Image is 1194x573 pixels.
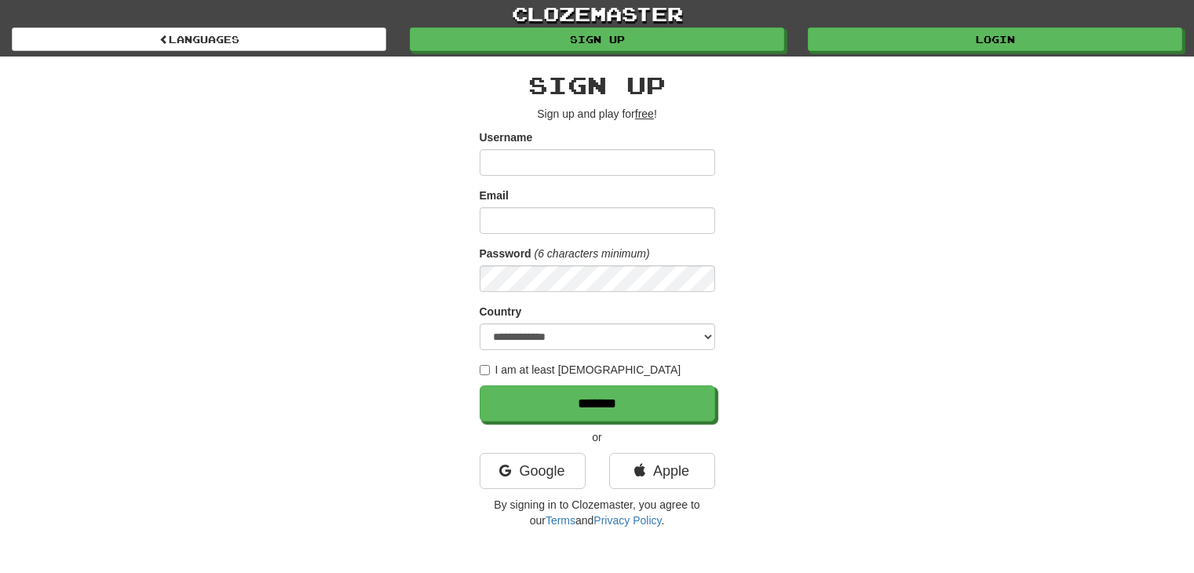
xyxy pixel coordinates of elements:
[480,362,681,378] label: I am at least [DEMOGRAPHIC_DATA]
[480,106,715,122] p: Sign up and play for !
[410,27,784,51] a: Sign up
[480,304,522,319] label: Country
[808,27,1182,51] a: Login
[480,246,531,261] label: Password
[480,497,715,528] p: By signing in to Clozemaster, you agree to our and .
[480,72,715,98] h2: Sign up
[593,514,661,527] a: Privacy Policy
[535,247,650,260] em: (6 characters minimum)
[480,453,586,489] a: Google
[635,108,654,120] u: free
[12,27,386,51] a: Languages
[546,514,575,527] a: Terms
[480,365,490,375] input: I am at least [DEMOGRAPHIC_DATA]
[609,453,715,489] a: Apple
[480,130,533,145] label: Username
[480,429,715,445] p: or
[480,188,509,203] label: Email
